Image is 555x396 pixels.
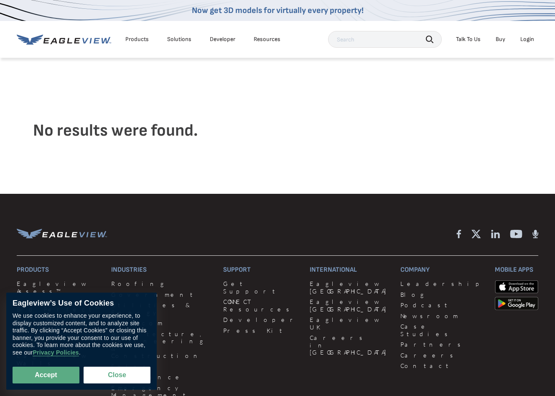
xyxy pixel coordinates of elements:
[111,266,213,274] h3: Industries
[495,280,538,293] img: apple-app-store.png
[310,266,390,274] h3: International
[310,334,390,356] a: Careers in [GEOGRAPHIC_DATA]
[400,352,485,359] a: Careers
[167,36,191,43] div: Solutions
[192,5,364,15] a: Now get 3D models for virtually every property!
[13,299,150,308] div: Eagleview’s Use of Cookies
[495,266,538,274] h3: Mobile Apps
[17,280,101,295] a: Eagleview Assess™
[400,362,485,370] a: Contact
[400,341,485,348] a: Partners
[223,327,300,334] a: Press Kit
[456,36,481,43] div: Talk To Us
[17,266,101,274] h3: Products
[496,36,505,43] a: Buy
[111,319,213,327] a: Telecom
[223,266,300,274] h3: Support
[328,31,442,48] input: Search
[111,330,213,360] a: Architecture, Engineering & Construction
[111,291,213,298] a: Government
[310,316,390,331] a: Eagleview UK
[400,266,485,274] h3: Company
[111,280,213,288] a: Roofing
[400,312,485,320] a: Newsroom
[223,316,300,324] a: Developer
[520,36,534,43] div: Login
[33,349,79,356] a: Privacy Policies
[400,280,485,288] a: Leadership
[400,291,485,298] a: Blog
[84,367,150,383] button: Close
[111,373,213,381] a: Insurance
[13,312,150,356] div: We use cookies to enhance your experience, to display customized content, and to analyze site tra...
[400,301,485,309] a: Podcast
[33,99,522,162] h4: No results were found.
[210,36,235,43] a: Developer
[223,298,300,313] a: CONNECT Resources
[125,36,149,43] div: Products
[254,36,280,43] div: Resources
[400,323,485,337] a: Case Studies
[13,367,79,383] button: Accept
[111,363,213,370] a: Solar
[111,301,213,316] a: Utilities & Energy
[310,298,390,313] a: Eagleview [GEOGRAPHIC_DATA]
[310,280,390,295] a: Eagleview [GEOGRAPHIC_DATA]
[223,280,300,295] a: Get Support
[495,297,538,310] img: google-play-store_b9643a.png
